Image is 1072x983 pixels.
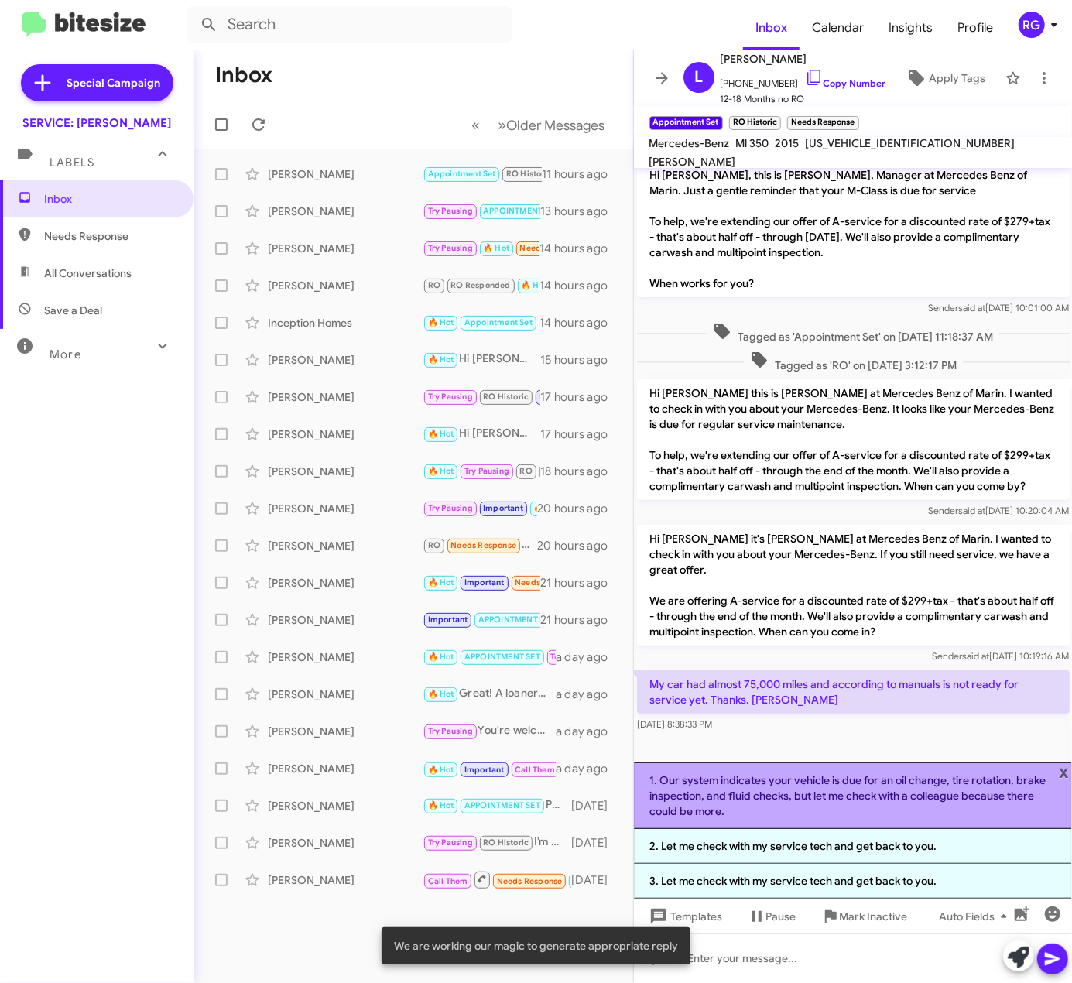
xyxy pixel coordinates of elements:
span: Tagged as 'Appointment Set' on [DATE] 11:18:37 AM [707,322,999,344]
nav: Page navigation example [464,109,615,141]
div: [PERSON_NAME] [268,538,423,553]
div: You're welcome! Feel free to reach out when you're ready to schedule your service. Have a great day! [423,722,556,740]
span: 🔥 Hot [533,503,560,513]
span: Important [539,392,580,402]
button: Auto Fields [926,903,1026,930]
p: Hi [PERSON_NAME], this is [PERSON_NAME], Manager at Mercedes Benz of Marin. Just a gentle reminde... [637,161,1070,297]
span: Try Pausing [428,392,473,402]
div: [PERSON_NAME] [268,761,423,776]
span: Auto Fields [939,903,1013,930]
span: Special Campaign [67,75,161,91]
div: [PERSON_NAME] [268,278,423,293]
span: 🔥 Hot [428,354,454,365]
span: 🔥 Hot [428,800,454,810]
div: [PERSON_NAME] [268,687,423,702]
span: Calendar [800,5,876,50]
span: RO Historic [483,837,529,848]
button: Templates [634,903,735,930]
span: « [472,115,481,135]
span: All Conversations [44,265,132,281]
span: 2015 [776,136,800,150]
span: Mercedes-Benz [649,136,730,150]
div: Hi [PERSON_NAME], just following back up if you wanted to schedule an appointment ? [423,351,540,368]
div: Liked “Perfect, I will set your appointment for [DATE] 1:00pm” [423,499,537,517]
span: [US_VEHICLE_IDENTIFICATION_NUMBER] [806,136,1015,150]
span: Needs Response [520,243,586,253]
div: [PERSON_NAME] [268,798,423,813]
div: 20 hours ago [537,538,621,553]
span: 🔥 Hot [428,429,454,439]
span: [DATE] 8:38:33 PM [637,718,712,730]
span: [PHONE_NUMBER] [721,68,886,91]
span: Apply Tags [929,64,985,92]
div: I’m sorry to hear that. Please take your time, and reach out when you're ready to schedule your s... [423,834,571,851]
div: Inbound Call [423,870,571,889]
button: Mark Inactive [809,903,920,930]
span: 🔥 Hot [428,765,454,775]
span: Needs Response [450,540,516,550]
p: My car had almost 75,000 miles and according to manuals is not ready for service yet. Thanks. [PE... [637,670,1070,714]
span: said at [958,505,985,516]
span: Try Pausing [428,837,473,848]
p: Hi [PERSON_NAME] it's [PERSON_NAME] at Mercedes Benz of Marin. I wanted to check in with you abou... [637,525,1070,646]
small: Appointment Set [649,116,723,130]
div: I'm glad to hear that you had a positive experience with our service department! If you need to s... [423,462,540,480]
span: Tagged as 'RO' on [DATE] 3:12:17 PM [743,351,962,373]
span: Important [428,615,468,625]
a: Insights [876,5,945,50]
span: Important [464,577,505,587]
a: Inbox [743,5,800,50]
div: [PERSON_NAME] [268,166,423,182]
div: Inbound Call [423,759,556,778]
div: a day ago [556,761,621,776]
div: Inception Homes [268,315,423,331]
div: 14 hours ago [539,241,621,256]
div: 13 hours ago [540,204,621,219]
div: Great! [423,574,540,591]
div: 20 hours ago [537,501,621,516]
span: Sender [DATE] 10:20:04 AM [928,505,1069,516]
span: More [50,348,81,361]
span: [PERSON_NAME] [649,155,736,169]
div: 15 hours ago [540,352,621,368]
div: Perfect, we will see you [DATE] at 1:00pm :) [423,796,571,814]
span: said at [958,302,985,313]
div: My car had almost 75,000 miles and according to manuals is not ready for service yet. Thanks. [PE... [423,165,542,183]
div: SERVICE: [PERSON_NAME] [22,115,171,131]
button: Next [489,109,615,141]
div: Yup! See you then [423,202,540,220]
span: Profile [945,5,1005,50]
small: RO Historic [729,116,781,130]
span: APPOINTMENT SET [464,652,540,662]
div: Hi [PERSON_NAME], just following up regarding your service. Since you still have your Pre-Paid Ma... [423,388,540,406]
div: okay will do thank you [423,536,537,554]
span: Inbox [44,191,176,207]
span: L [694,65,703,90]
span: 12-18 Months no RO [721,91,886,107]
span: Labels [50,156,94,170]
span: RO [428,540,440,550]
button: Apply Tags [892,64,998,92]
div: [PERSON_NAME] [268,204,423,219]
div: [PERSON_NAME] [268,649,423,665]
span: [PERSON_NAME] [721,50,886,68]
span: We are working our magic to generate appropriate reply [394,938,678,954]
span: Sender [DATE] 10:01:00 AM [928,302,1069,313]
span: RO Responded [450,280,510,290]
div: 17 hours ago [540,389,621,405]
span: Important [464,765,505,775]
span: Try Pausing [550,652,595,662]
span: » [498,115,507,135]
div: [PERSON_NAME] [268,352,423,368]
div: 14 hours ago [539,315,621,331]
span: RO Historic [506,169,552,179]
div: 11 hours ago [542,166,621,182]
span: RO [428,280,440,290]
div: [PERSON_NAME] [268,464,423,479]
button: Pause [735,903,809,930]
p: Hi [PERSON_NAME] this is [PERSON_NAME] at Mercedes Benz of Marin. I wanted to check in with you a... [637,379,1070,500]
span: Save a Deal [44,303,102,318]
span: 🔥 Hot [428,689,454,699]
